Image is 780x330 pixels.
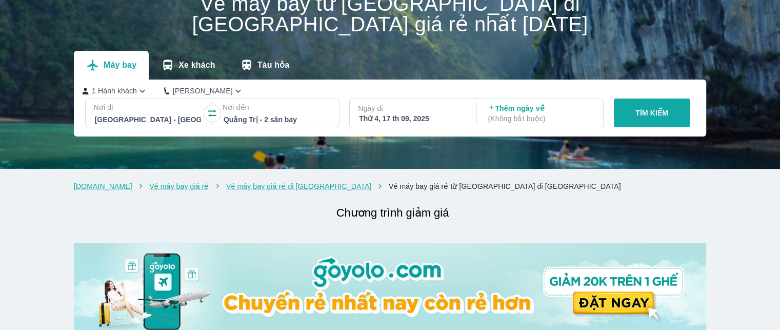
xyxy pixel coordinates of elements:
button: 1 Hành khách [82,86,148,96]
a: [DOMAIN_NAME] [74,182,132,190]
p: Nơi đến [223,102,331,112]
p: Ngày đi [358,103,466,113]
button: TÌM KIẾM [614,99,690,127]
p: [PERSON_NAME] [173,86,233,96]
div: transportation tabs [74,51,302,80]
p: Tàu hỏa [257,60,290,70]
nav: breadcrumb [74,181,706,191]
p: Máy bay [104,60,136,70]
a: Vé máy bay giá rẻ từ [GEOGRAPHIC_DATA] đi [GEOGRAPHIC_DATA] [389,182,621,190]
p: Xe khách [178,60,215,70]
p: Thêm ngày về [488,103,594,124]
button: [PERSON_NAME] [164,86,244,96]
p: ( Không bắt buộc ) [488,113,594,124]
a: Vé máy bay giá rẻ đi [GEOGRAPHIC_DATA] [226,182,371,190]
div: Thứ 4, 17 th 09, 2025 [359,113,465,124]
h2: Chương trình giảm giá [79,204,706,222]
p: TÌM KIẾM [635,108,668,118]
a: Vé máy bay giá rẻ [149,182,209,190]
p: Nơi đi [94,102,202,112]
p: 1 Hành khách [92,86,137,96]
